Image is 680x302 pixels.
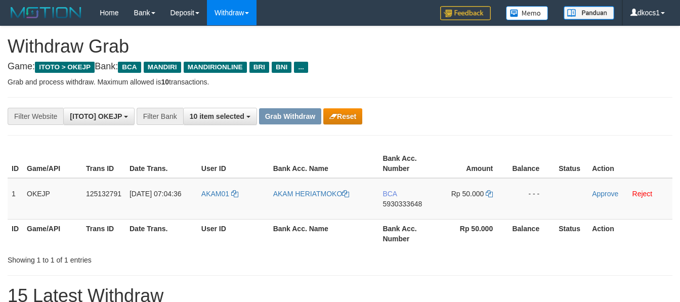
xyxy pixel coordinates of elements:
th: Bank Acc. Name [269,149,379,178]
span: Rp 50.000 [451,190,484,198]
th: Trans ID [82,219,125,248]
td: OKEJP [23,178,82,220]
img: MOTION_logo.png [8,5,84,20]
img: panduan.png [564,6,614,20]
th: Rp 50.000 [438,219,508,248]
th: Bank Acc. Name [269,219,379,248]
span: 10 item selected [190,112,244,120]
a: Approve [592,190,618,198]
button: 10 item selected [183,108,257,125]
th: User ID [197,149,269,178]
th: Trans ID [82,149,125,178]
span: MANDIRIONLINE [184,62,247,73]
td: - - - [508,178,555,220]
th: Bank Acc. Number [378,219,438,248]
th: Date Trans. [125,149,197,178]
th: Balance [508,219,555,248]
strong: 10 [161,78,169,86]
button: Reset [323,108,362,124]
span: BRI [249,62,269,73]
span: ITOTO > OKEJP [35,62,95,73]
span: Copy 5930333648 to clipboard [382,200,422,208]
img: Feedback.jpg [440,6,491,20]
span: ... [294,62,308,73]
th: Action [588,219,672,248]
span: MANDIRI [144,62,181,73]
span: BCA [118,62,141,73]
th: Status [555,219,588,248]
th: Game/API [23,219,82,248]
a: Copy 50000 to clipboard [486,190,493,198]
span: [ITOTO] OKEJP [70,112,122,120]
th: Game/API [23,149,82,178]
span: 125132791 [86,190,121,198]
a: Reject [632,190,653,198]
button: Grab Withdraw [259,108,321,124]
p: Grab and process withdraw. Maximum allowed is transactions. [8,77,672,87]
th: ID [8,219,23,248]
span: [DATE] 07:04:36 [130,190,181,198]
h4: Game: Bank: [8,62,672,72]
th: Bank Acc. Number [378,149,438,178]
div: Filter Website [8,108,63,125]
th: Amount [438,149,508,178]
div: Filter Bank [137,108,183,125]
div: Showing 1 to 1 of 1 entries [8,251,276,265]
th: Balance [508,149,555,178]
th: User ID [197,219,269,248]
button: [ITOTO] OKEJP [63,108,135,125]
span: AKAM01 [201,190,229,198]
td: 1 [8,178,23,220]
span: BNI [272,62,291,73]
th: Status [555,149,588,178]
h1: Withdraw Grab [8,36,672,57]
img: Button%20Memo.svg [506,6,548,20]
th: Action [588,149,672,178]
th: Date Trans. [125,219,197,248]
a: AKAM HERIATMOKO [273,190,350,198]
span: BCA [382,190,397,198]
a: AKAM01 [201,190,238,198]
th: ID [8,149,23,178]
